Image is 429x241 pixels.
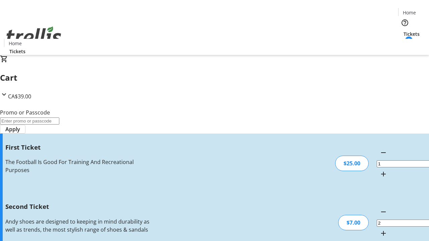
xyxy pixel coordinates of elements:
[398,37,412,51] button: Cart
[377,227,390,240] button: Increment by one
[399,9,420,16] a: Home
[9,48,25,55] span: Tickets
[9,40,22,47] span: Home
[5,143,152,152] h3: First Ticket
[5,202,152,211] h3: Second Ticket
[403,9,416,16] span: Home
[4,40,26,47] a: Home
[5,158,152,174] div: The Football Is Good For Training And Recreational Purposes
[4,19,64,53] img: Orient E2E Organization pI0MvkENdL's Logo
[338,215,369,230] div: $7.00
[377,205,390,219] button: Decrement by one
[377,146,390,159] button: Decrement by one
[5,218,152,234] div: Andy shoes are designed to keeping in mind durability as well as trends, the most stylish range o...
[5,125,20,133] span: Apply
[377,167,390,181] button: Increment by one
[404,30,420,37] span: Tickets
[335,156,369,171] div: $25.00
[8,93,31,100] span: CA$39.00
[398,30,425,37] a: Tickets
[398,16,412,29] button: Help
[4,48,31,55] a: Tickets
